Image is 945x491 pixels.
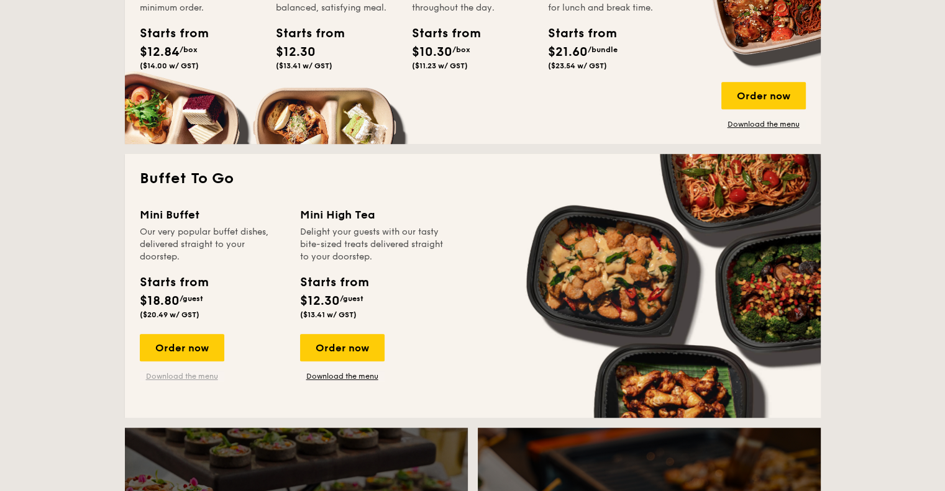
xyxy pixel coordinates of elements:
div: Starts from [140,273,208,292]
span: ($23.54 w/ GST) [548,61,607,70]
span: ($14.00 w/ GST) [140,61,199,70]
span: ($11.23 w/ GST) [412,61,468,70]
span: $12.30 [300,294,340,309]
div: Starts from [548,24,604,43]
div: Mini Buffet [140,206,285,223]
div: Order now [140,334,224,361]
span: /box [452,45,470,54]
span: /box [180,45,198,54]
div: Mini High Tea [300,206,445,223]
div: Order now [300,334,385,361]
span: /bundle [588,45,618,54]
span: $21.60 [548,45,588,60]
div: Order now [721,82,806,109]
span: $12.84 [140,45,180,60]
div: Starts from [276,24,332,43]
div: Starts from [300,273,368,292]
span: ($13.41 w/ GST) [300,310,357,319]
span: $12.30 [276,45,316,60]
a: Download the menu [721,119,806,129]
span: /guest [180,294,203,303]
a: Download the menu [140,371,224,381]
span: ($13.41 w/ GST) [276,61,332,70]
div: Our very popular buffet dishes, delivered straight to your doorstep. [140,226,285,263]
span: ($20.49 w/ GST) [140,310,199,319]
div: Starts from [140,24,196,43]
a: Download the menu [300,371,385,381]
h2: Buffet To Go [140,169,806,189]
span: $10.30 [412,45,452,60]
span: $18.80 [140,294,180,309]
div: Starts from [412,24,468,43]
span: /guest [340,294,363,303]
div: Delight your guests with our tasty bite-sized treats delivered straight to your doorstep. [300,226,445,263]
